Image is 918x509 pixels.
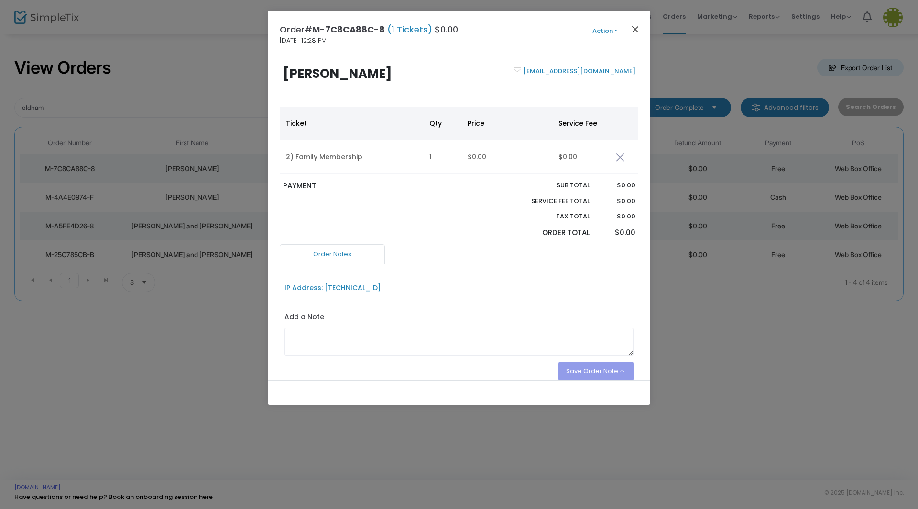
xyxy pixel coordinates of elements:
div: Data table [280,107,638,174]
th: Qty [424,107,462,140]
div: IP Address: [TECHNICAL_ID] [284,283,381,293]
td: $0.00 [553,140,610,174]
span: [DATE] 12:28 PM [280,36,327,45]
td: 1 [424,140,462,174]
p: $0.00 [599,196,635,206]
p: Service Fee Total [509,196,590,206]
th: Price [462,107,553,140]
p: Order Total [509,227,590,238]
p: $0.00 [599,212,635,221]
p: $0.00 [599,227,635,238]
button: Close [629,23,642,35]
span: M-7C8CA88C-8 [312,23,385,35]
p: $0.00 [599,181,635,190]
p: Tax Total [509,212,590,221]
button: Action [576,26,634,36]
p: Sub total [509,181,590,190]
th: Ticket [280,107,424,140]
img: cross.png [616,153,624,162]
a: [EMAIL_ADDRESS][DOMAIN_NAME] [521,66,635,76]
td: 2) Family Membership [280,140,424,174]
a: Order Notes [280,244,385,264]
h4: Order# $0.00 [280,23,458,36]
span: (1 Tickets) [385,23,435,35]
th: Service Fee [553,107,610,140]
p: PAYMENT [283,181,455,192]
label: Add a Note [284,312,324,325]
td: $0.00 [462,140,553,174]
b: [PERSON_NAME] [283,65,392,82]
